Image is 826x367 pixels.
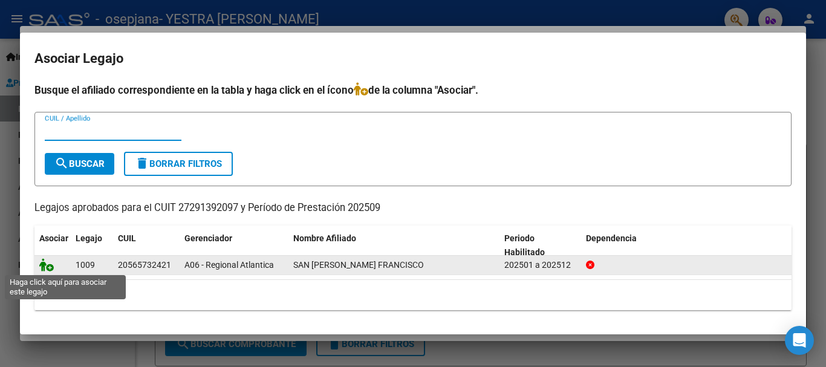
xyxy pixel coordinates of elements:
[34,201,792,216] p: Legajos aprobados para el CUIT 27291392097 y Período de Prestación 202509
[586,233,637,243] span: Dependencia
[184,233,232,243] span: Gerenciador
[71,226,113,265] datatable-header-cell: Legajo
[34,82,792,98] h4: Busque el afiliado correspondiente en la tabla y haga click en el ícono de la columna "Asociar".
[34,47,792,70] h2: Asociar Legajo
[124,152,233,176] button: Borrar Filtros
[54,158,105,169] span: Buscar
[118,233,136,243] span: CUIL
[293,260,424,270] span: SAN MILLAN THIAGO FRANCISCO
[135,156,149,171] mat-icon: delete
[76,260,95,270] span: 1009
[34,226,71,265] datatable-header-cell: Asociar
[184,260,274,270] span: A06 - Regional Atlantica
[34,280,792,310] div: 1 registros
[288,226,499,265] datatable-header-cell: Nombre Afiliado
[785,326,814,355] div: Open Intercom Messenger
[499,226,581,265] datatable-header-cell: Periodo Habilitado
[504,258,576,272] div: 202501 a 202512
[293,233,356,243] span: Nombre Afiliado
[45,153,114,175] button: Buscar
[504,233,545,257] span: Periodo Habilitado
[76,233,102,243] span: Legajo
[39,233,68,243] span: Asociar
[113,226,180,265] datatable-header-cell: CUIL
[581,226,792,265] datatable-header-cell: Dependencia
[118,258,171,272] div: 20565732421
[54,156,69,171] mat-icon: search
[135,158,222,169] span: Borrar Filtros
[180,226,288,265] datatable-header-cell: Gerenciador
